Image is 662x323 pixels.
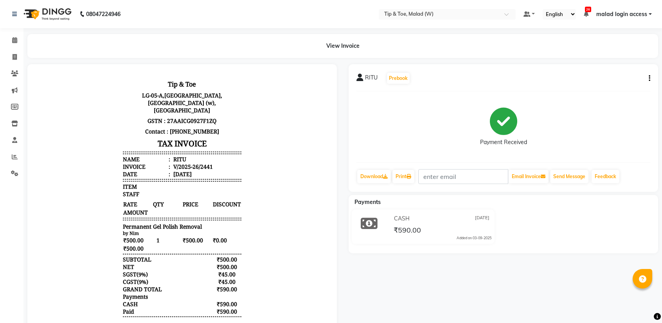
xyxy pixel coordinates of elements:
[88,83,135,91] div: Name
[104,206,111,213] span: 9%
[550,170,588,183] button: Send Message
[394,226,421,236] span: ₹590.00
[137,98,157,106] div: [DATE]
[88,158,104,164] small: by Nim
[147,128,176,136] span: PRICE
[20,3,74,25] img: logo
[88,206,102,213] span: CGST
[585,7,591,12] span: 26
[88,164,117,172] span: ₹500.00
[475,215,489,223] span: [DATE]
[117,128,146,136] span: QTY
[88,136,117,144] span: AMOUNT
[354,198,381,206] span: Payments
[27,34,658,58] div: View Invoice
[177,228,206,236] div: ₹590.00
[88,172,117,180] span: ₹500.00
[88,198,113,206] div: ( )
[86,3,121,25] b: 08047224946
[88,191,99,198] div: NET
[394,215,410,223] span: CASH
[133,98,135,106] span: :
[88,151,167,158] span: Permanent Gel Polish Removal
[392,170,414,183] a: Print
[88,184,116,191] div: SUBTOTAL
[177,164,206,172] span: ₹0.00
[365,74,378,85] span: RITU
[88,198,101,206] span: SGST
[88,213,127,221] div: GRAND TOTAL
[88,128,117,136] span: RATE
[88,65,206,78] h3: TAX INVOICE
[88,118,104,126] span: STAFF
[592,170,619,183] a: Feedback
[133,83,135,91] span: :
[88,221,113,228] div: Payments
[584,11,588,18] a: 26
[509,170,549,183] button: Email Invoice
[88,54,206,65] p: Contact : [PHONE_NUMBER]
[88,98,135,106] div: Date
[177,213,206,221] div: ₹590.00
[480,138,527,146] div: Payment Received
[88,206,113,213] div: ( )
[88,228,103,236] span: CASH
[88,111,102,118] span: ITEM
[137,83,151,91] div: RITU
[117,164,146,172] span: 1
[147,164,176,172] span: ₹500.00
[129,309,178,317] span: malad login access
[137,91,178,98] div: V/2025-26/2441
[177,198,206,206] div: ₹45.00
[133,91,135,98] span: :
[177,236,206,243] div: ₹590.00
[457,235,491,241] div: Added on 03-09-2025
[88,91,135,98] div: Invoice
[357,170,391,183] a: Download
[418,169,508,184] input: enter email
[387,73,410,84] button: Prebook
[88,6,206,18] h3: Tip & Toe
[88,236,99,243] div: Paid
[177,191,206,198] div: ₹500.00
[177,206,206,213] div: ₹45.00
[177,184,206,191] div: ₹500.00
[103,199,111,206] span: 9%
[88,18,206,43] p: LG-05-A,[GEOGRAPHIC_DATA], [GEOGRAPHIC_DATA] (w),[GEOGRAPHIC_DATA]
[88,43,206,54] p: GSTN : 27AAICG0927F1ZQ
[596,10,647,18] span: malad login access
[177,128,206,136] span: DISCOUNT
[88,250,206,309] p: Terms & Conditions Complimentary Services available only [DATE] (only for Permanent Nail Extensio...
